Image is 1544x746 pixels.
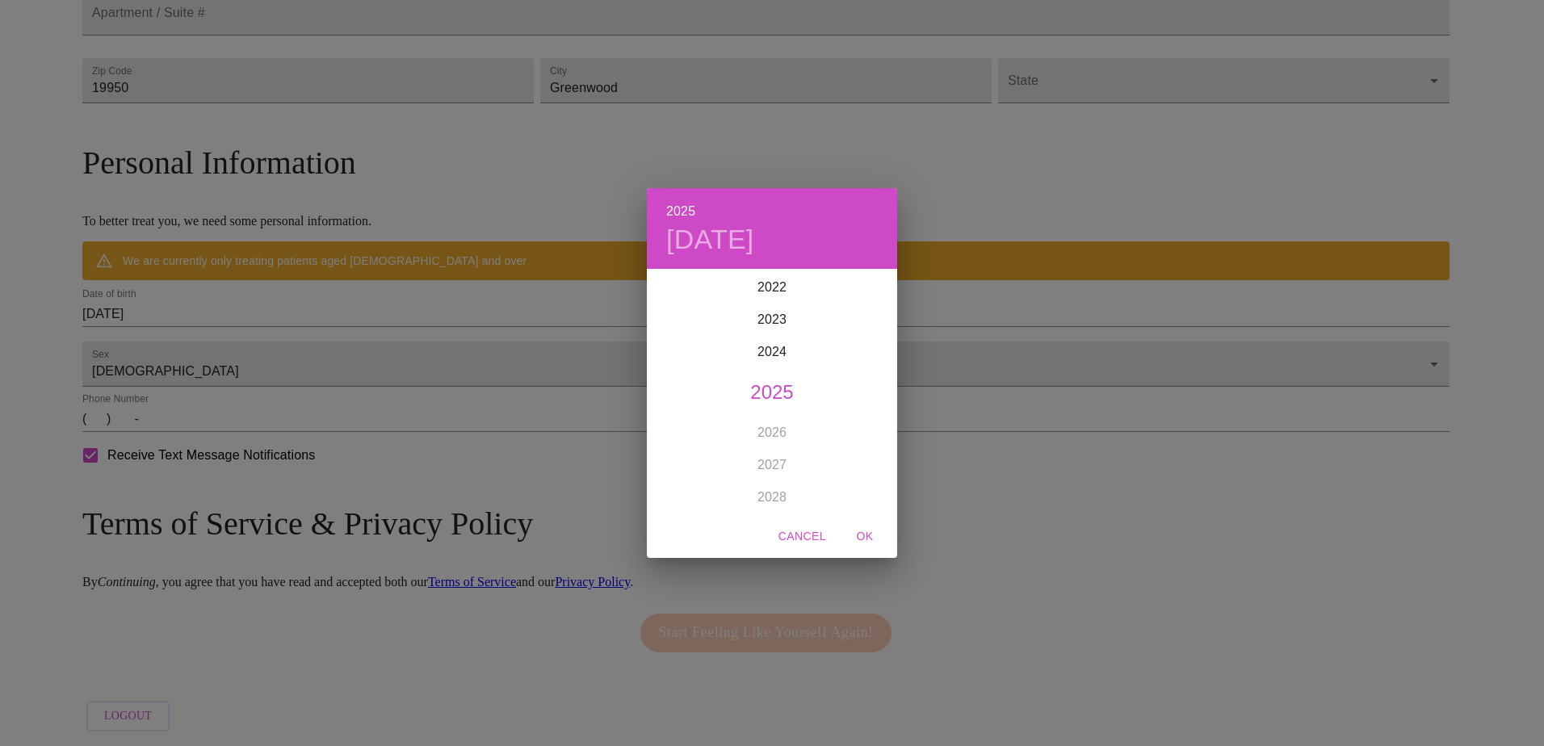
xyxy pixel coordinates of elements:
span: OK [845,526,884,547]
div: 2023 [647,304,897,336]
div: 2025 [647,376,897,409]
button: Cancel [772,522,833,551]
button: 2025 [666,200,695,223]
button: [DATE] [666,223,754,257]
div: 2022 [647,271,897,304]
div: 2024 [647,336,897,368]
span: Cancel [778,526,826,547]
button: OK [839,522,891,551]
